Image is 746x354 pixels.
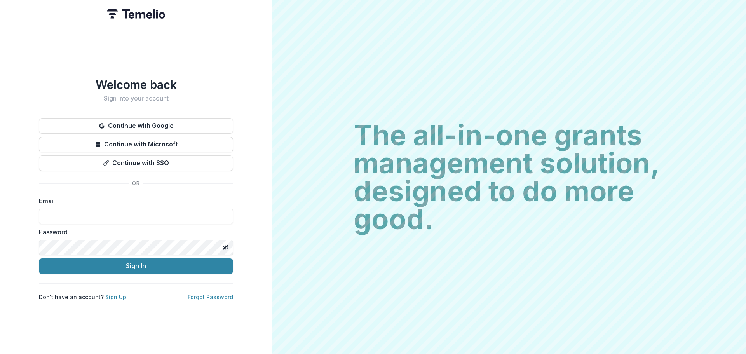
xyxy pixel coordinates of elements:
h1: Welcome back [39,78,233,92]
button: Continue with Microsoft [39,137,233,152]
button: Toggle password visibility [219,241,232,254]
h2: Sign into your account [39,95,233,102]
a: Forgot Password [188,294,233,300]
button: Sign In [39,258,233,274]
label: Password [39,227,228,237]
img: Temelio [107,9,165,19]
button: Continue with Google [39,118,233,134]
p: Don't have an account? [39,293,126,301]
button: Continue with SSO [39,155,233,171]
label: Email [39,196,228,206]
a: Sign Up [105,294,126,300]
